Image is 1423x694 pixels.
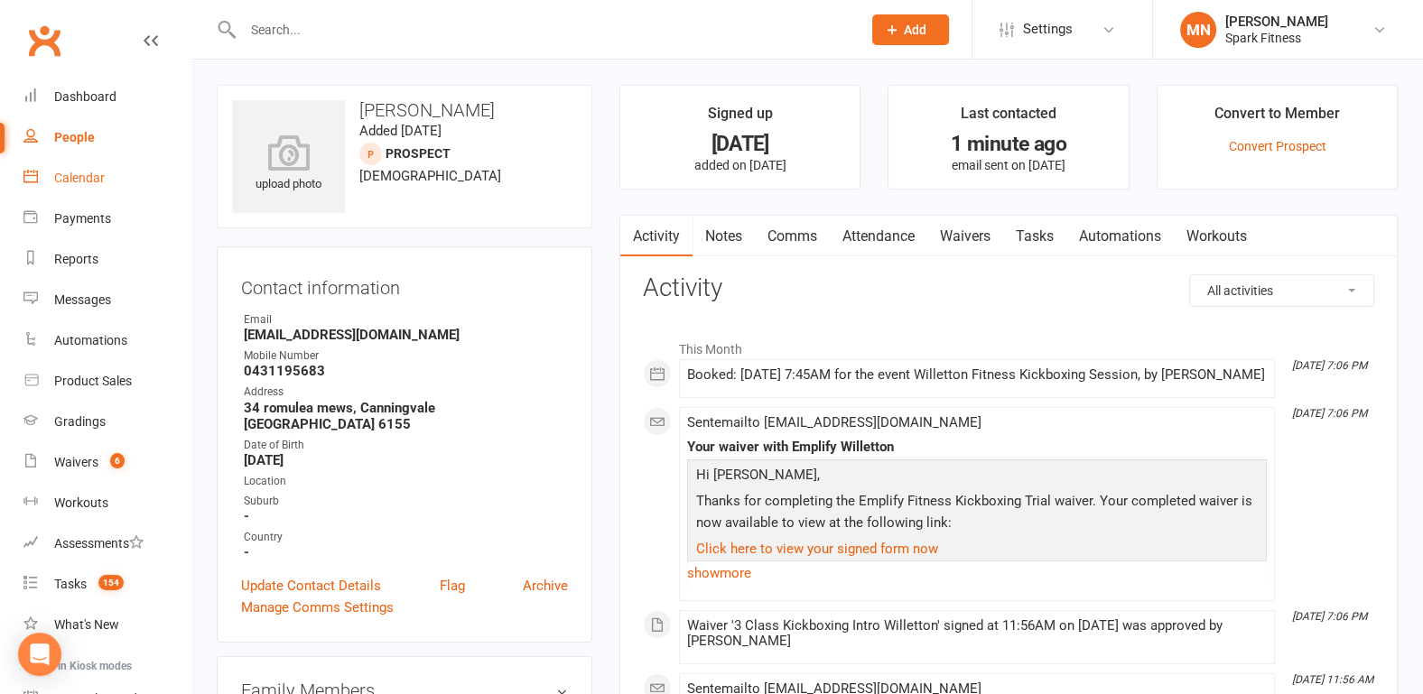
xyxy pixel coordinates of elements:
time: Added [DATE] [359,123,442,139]
div: Booked: [DATE] 7:45AM for the event Willetton Fitness Kickboxing Session, by [PERSON_NAME] [687,367,1267,383]
span: [DEMOGRAPHIC_DATA] [359,168,501,184]
a: Update Contact Details [241,575,381,597]
a: Reports [23,239,191,280]
a: Waivers [927,216,1003,257]
div: upload photo [232,134,345,194]
div: Workouts [54,495,108,510]
div: Product Sales [54,374,132,388]
i: [DATE] 7:06 PM [1292,407,1367,420]
div: Convert to Member [1214,102,1340,134]
a: Product Sales [23,361,191,402]
i: [DATE] 11:56 AM [1292,673,1373,686]
span: Settings [1023,9,1073,50]
strong: 0431195683 [244,363,568,379]
div: Gradings [54,414,106,429]
div: Waiver '3 Class Kickboxing Intro Willetton' signed at 11:56AM on [DATE] was approved by [PERSON_N... [687,618,1267,649]
div: Calendar [54,171,105,185]
p: Thanks for completing the Emplify Fitness Kickboxing Trial waiver. Your completed waiver is now a... [692,490,1262,538]
h3: Activity [643,274,1374,302]
span: Add [904,23,926,37]
div: People [54,130,95,144]
i: [DATE] 7:06 PM [1292,359,1367,372]
div: Open Intercom Messenger [18,633,61,676]
div: Mobile Number [244,347,568,365]
a: Notes [693,216,755,257]
button: Add [872,14,949,45]
div: Reports [54,252,98,266]
li: This Month [643,330,1374,359]
strong: - [244,508,568,524]
div: Your waiver with Emplify Willetton [687,440,1267,455]
a: Gradings [23,402,191,442]
a: Clubworx [22,18,67,63]
div: Assessments [54,536,144,551]
a: Workouts [1174,216,1260,257]
div: [PERSON_NAME] [1225,14,1328,30]
div: MN [1180,12,1216,48]
a: Dashboard [23,77,191,117]
span: 154 [98,575,124,590]
div: Country [244,529,568,546]
div: Location [244,473,568,490]
h3: [PERSON_NAME] [232,100,577,120]
strong: [EMAIL_ADDRESS][DOMAIN_NAME] [244,327,568,343]
a: Archive [523,575,568,597]
h3: Contact information [241,271,568,298]
a: Flag [440,575,465,597]
div: Messages [54,292,111,307]
a: Comms [755,216,830,257]
a: Activity [620,216,693,257]
div: Suburb [244,493,568,510]
a: Tasks [1003,216,1066,257]
strong: 34 romulea mews, Canningvale [GEOGRAPHIC_DATA] 6155 [244,400,568,432]
span: 6 [110,453,125,468]
a: Waivers 6 [23,442,191,483]
a: People [23,117,191,158]
a: Convert Prospect [1228,139,1325,153]
a: show more [687,560,1267,586]
div: What's New [54,617,119,632]
div: Address [244,384,568,401]
span: Sent email to [EMAIL_ADDRESS][DOMAIN_NAME] [687,414,981,430]
div: [DATE] [637,134,843,153]
a: Tasks 154 [23,564,191,605]
div: Last contacted [961,102,1056,134]
div: Spark Fitness [1225,30,1328,46]
a: Automations [23,320,191,361]
p: added on [DATE] [637,158,843,172]
a: Manage Comms Settings [241,597,394,618]
a: Assessments [23,523,191,564]
a: Messages [23,280,191,320]
a: Payments [23,199,191,239]
div: Email [244,311,568,328]
div: Automations [54,333,127,347]
p: Hi [PERSON_NAME], [692,464,1262,490]
div: 1 minute ago [905,134,1111,153]
snap: prospect [386,146,451,161]
div: Waivers [54,455,98,469]
div: Signed up [708,102,773,134]
div: Tasks [54,577,87,591]
a: Click here to view your signed form now [696,541,938,557]
div: Dashboard [54,89,116,104]
strong: [DATE] [244,452,568,468]
a: What's New [23,605,191,645]
a: Calendar [23,158,191,199]
a: Automations [1066,216,1174,257]
strong: - [244,544,568,560]
i: [DATE] 7:06 PM [1292,610,1367,623]
p: email sent on [DATE] [905,158,1111,172]
a: Workouts [23,483,191,523]
a: Attendance [830,216,927,257]
input: Search... [237,17,849,42]
div: Date of Birth [244,437,568,454]
div: Payments [54,211,111,226]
